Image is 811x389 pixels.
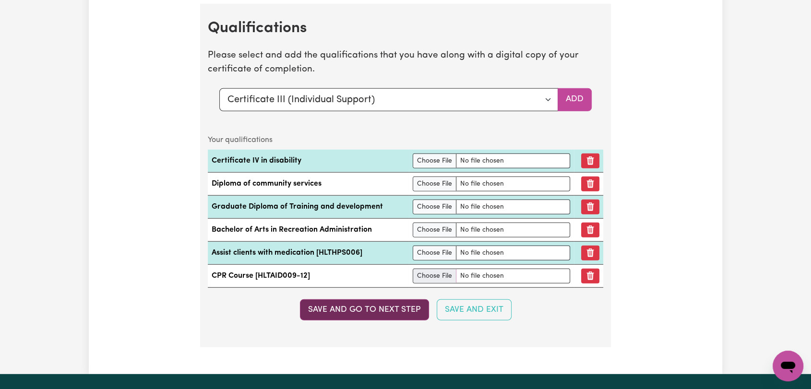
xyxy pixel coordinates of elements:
[300,299,429,320] button: Save and go to next step
[208,241,409,264] td: Assist clients with medication [HLTHPS006]
[581,223,599,237] button: Remove qualification
[773,351,803,381] iframe: Button to launch messaging window
[208,150,409,173] td: Certificate IV in disability
[437,299,512,320] button: Save and Exit
[558,88,592,111] button: Add selected qualification
[208,218,409,241] td: Bachelor of Arts in Recreation Administration
[581,269,599,283] button: Remove qualification
[208,172,409,195] td: Diploma of community services
[208,264,409,287] td: CPR Course [HLTAID009-12]
[208,195,409,218] td: Graduate Diploma of Training and development
[208,19,603,37] h2: Qualifications
[581,200,599,214] button: Remove qualification
[581,177,599,191] button: Remove qualification
[208,130,603,150] caption: Your qualifications
[581,246,599,260] button: Remove qualification
[208,49,603,77] p: Please select and add the qualifications that you have along with a digital copy of your certific...
[581,153,599,168] button: Remove qualification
